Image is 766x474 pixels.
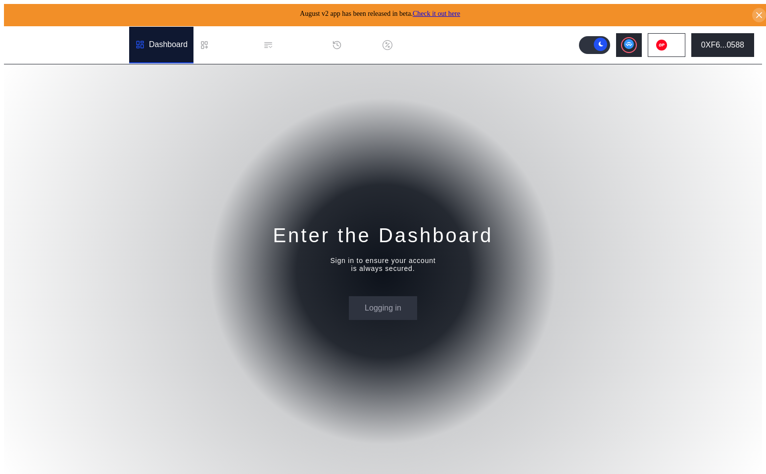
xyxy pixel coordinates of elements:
[129,27,193,63] a: Dashboard
[413,10,460,17] a: Check it out here
[257,27,326,63] a: Permissions
[691,33,754,57] button: 0XF6...0588
[193,27,257,63] a: Loan Book
[349,296,417,320] button: Logging in
[213,41,251,50] div: Loan Book
[648,33,685,57] button: chain logo
[346,41,371,50] div: History
[656,40,667,51] img: chain logo
[149,40,188,49] div: Dashboard
[396,41,456,50] div: Discount Factors
[377,27,462,63] a: Discount Factors
[326,27,377,63] a: History
[300,10,460,17] span: August v2 app has been released in beta.
[330,257,435,272] div: Sign in to ensure your account is always secured.
[701,41,744,50] div: 0XF6...0588
[273,222,493,248] div: Enter the Dashboard
[277,41,320,50] div: Permissions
